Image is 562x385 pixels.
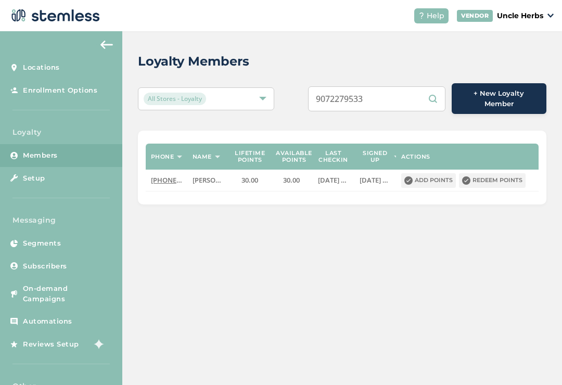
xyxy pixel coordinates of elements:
span: All Stores - Loyalty [144,93,206,105]
img: icon-help-white-03924b79.svg [418,12,425,19]
label: 30.00 [276,176,307,185]
span: [DATE] 16:03:08 [318,175,367,185]
span: 30.00 [241,175,258,185]
div: VENDOR [457,10,493,22]
th: Actions [396,144,539,170]
span: [PERSON_NAME] [193,175,246,185]
p: Uncle Herbs [497,10,543,21]
img: icon-sort-1e1d7615.svg [215,156,220,158]
img: logo-dark-0685b13c.svg [8,5,100,26]
span: Setup [23,173,45,184]
label: Name [193,153,212,160]
span: [DATE] 21:00:23 [360,175,408,185]
h2: Loyalty Members [138,52,249,71]
img: icon-sort-1e1d7615.svg [177,156,182,158]
button: Redeem points [459,173,526,188]
span: + New Loyalty Member [460,88,538,109]
button: + New Loyalty Member [452,83,546,114]
span: [PHONE_NUMBER] [151,175,211,185]
label: (907) 244-1021 [151,176,182,185]
span: Reviews Setup [23,339,79,350]
span: Automations [23,316,72,327]
label: Brandon Sims [193,176,224,185]
label: Phone [151,153,174,160]
span: 30.00 [283,175,300,185]
label: Lifetime points [234,150,265,163]
label: 2025-07-04 21:00:23 [360,176,391,185]
span: Help [427,10,444,21]
img: icon-arrow-back-accent-c549486e.svg [100,41,113,49]
span: Members [23,150,58,161]
iframe: Chat Widget [510,335,562,385]
span: Locations [23,62,60,73]
img: icon-sort-1e1d7615.svg [394,156,399,158]
label: Signed up [360,150,391,163]
img: glitter-stars-b7820f95.gif [87,333,108,354]
label: Last checkin [318,150,349,163]
span: Enrollment Options [23,85,97,96]
span: On-demand Campaigns [23,284,112,304]
label: 2025-07-18 16:03:08 [318,176,349,185]
label: Available points [276,150,312,163]
button: Add points [401,173,456,188]
label: 30.00 [234,176,265,185]
span: Segments [23,238,61,249]
img: icon_down-arrow-small-66adaf34.svg [547,14,554,18]
input: Search [308,86,445,111]
span: Subscribers [23,261,67,272]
